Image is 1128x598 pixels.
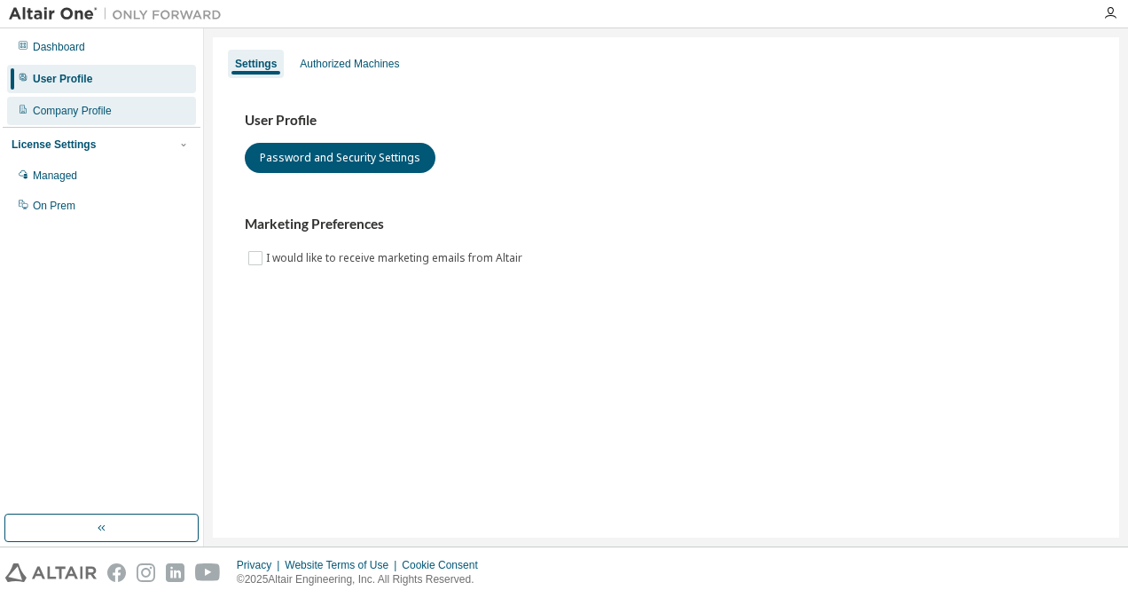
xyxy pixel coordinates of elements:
[402,558,488,572] div: Cookie Consent
[137,563,155,582] img: instagram.svg
[266,248,526,269] label: I would like to receive marketing emails from Altair
[235,57,277,71] div: Settings
[33,169,77,183] div: Managed
[33,40,85,54] div: Dashboard
[237,572,489,587] p: © 2025 Altair Engineering, Inc. All Rights Reserved.
[245,216,1087,233] h3: Marketing Preferences
[300,57,399,71] div: Authorized Machines
[33,104,112,118] div: Company Profile
[245,112,1087,130] h3: User Profile
[107,563,126,582] img: facebook.svg
[245,143,435,173] button: Password and Security Settings
[237,558,285,572] div: Privacy
[9,5,231,23] img: Altair One
[285,558,402,572] div: Website Terms of Use
[33,199,75,213] div: On Prem
[166,563,184,582] img: linkedin.svg
[33,72,92,86] div: User Profile
[195,563,221,582] img: youtube.svg
[12,138,96,152] div: License Settings
[5,563,97,582] img: altair_logo.svg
